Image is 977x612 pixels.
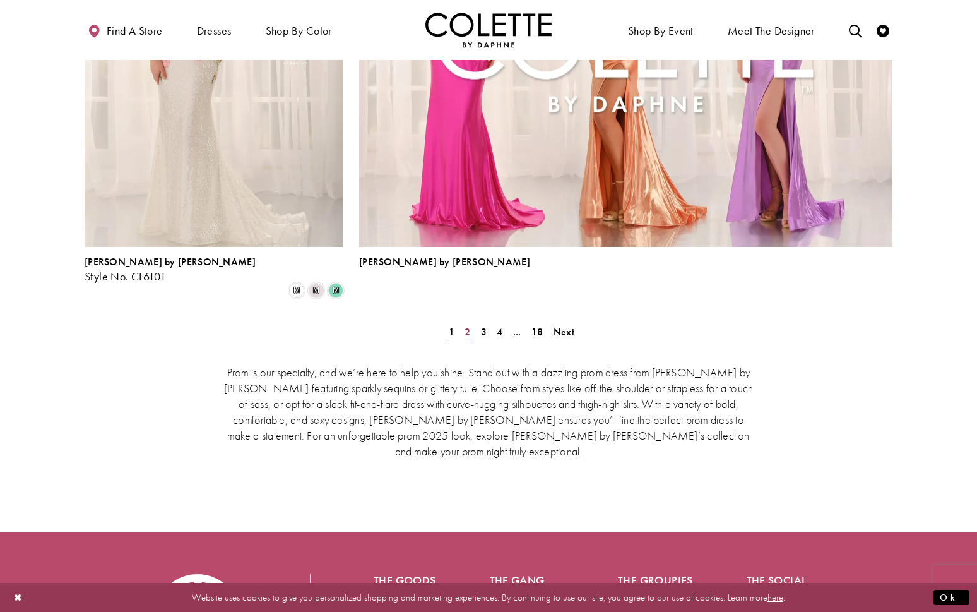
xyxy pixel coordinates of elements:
[220,364,757,459] p: Prom is our specialty, and we’re here to help you shine. Stand out with a dazzling prom dress fro...
[425,13,552,47] a: Visit Home Page
[449,325,454,339] span: 1
[289,283,304,298] i: White/Multi
[425,13,552,47] img: Colette by Daphne
[846,13,865,47] a: Toggle search
[8,586,29,608] button: Close Dialog
[309,283,324,298] i: Pink/Multi
[618,574,696,587] h5: The groupies
[728,25,815,37] span: Meet the designer
[197,25,232,37] span: Dresses
[725,13,818,47] a: Meet the designer
[509,323,525,341] a: ...
[263,13,335,47] span: Shop by color
[513,325,521,339] span: ...
[266,25,332,37] span: Shop by color
[628,25,694,37] span: Shop By Event
[767,591,783,603] a: here
[873,13,892,47] a: Check Wishlist
[91,589,886,606] p: Website uses cookies to give you personalized shopping and marketing experiences. By continuing t...
[374,574,439,587] h5: The goods
[550,323,578,341] a: Next Page
[445,323,458,341] span: Current Page
[359,255,530,268] span: [PERSON_NAME] by [PERSON_NAME]
[461,323,474,341] a: Page 2
[497,325,502,339] span: 4
[531,325,543,339] span: 18
[493,323,506,341] a: Page 4
[490,574,568,587] h5: The gang
[528,323,547,341] a: Page 18
[554,325,574,339] span: Next
[85,13,165,47] a: Find a store
[465,325,470,339] span: 2
[933,589,969,605] button: Submit Dialog
[85,269,166,284] span: Style No. CL6101
[107,25,163,37] span: Find a store
[481,325,487,339] span: 3
[85,256,256,283] div: Colette by Daphne Style No. CL6101
[477,323,490,341] a: Page 3
[747,574,825,587] h5: The social
[194,13,235,47] span: Dresses
[328,283,343,298] i: Mint/Multi
[85,255,256,268] span: [PERSON_NAME] by [PERSON_NAME]
[625,13,697,47] span: Shop By Event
